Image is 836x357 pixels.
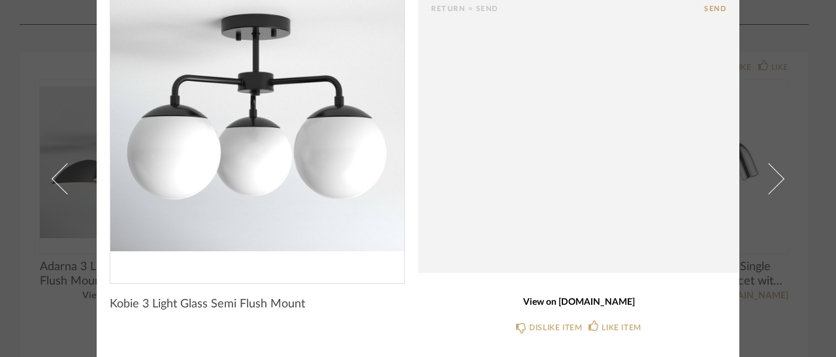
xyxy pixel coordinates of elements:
div: DISLIKE ITEM [529,321,582,334]
span: Kobie 3 Light Glass Semi Flush Mount [110,297,305,311]
a: View on [DOMAIN_NAME] [431,297,726,308]
div: LIKE ITEM [602,321,641,334]
button: Send [704,5,726,13]
div: Return = Send [431,5,704,13]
